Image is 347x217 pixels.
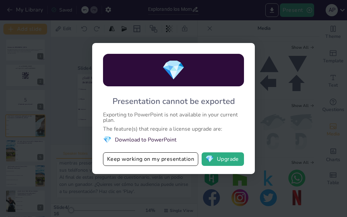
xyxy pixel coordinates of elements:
[113,96,235,107] div: Presentation cannot be exported
[103,126,244,132] div: The feature(s) that require a license upgrade are:
[103,112,244,123] div: Exporting to PowerPoint is not available in your current plan.
[103,152,198,166] button: Keep working on my presentation
[205,156,214,162] span: diamond
[103,135,244,144] li: Download to PowerPoint
[202,152,244,166] button: diamondUpgrade
[162,57,185,83] span: diamond
[103,135,111,144] span: diamond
